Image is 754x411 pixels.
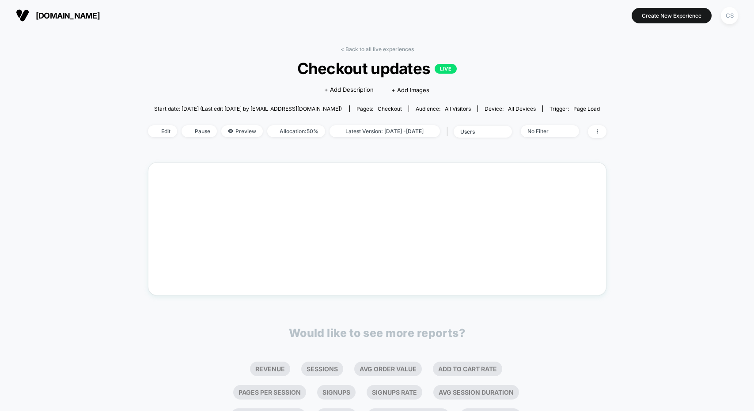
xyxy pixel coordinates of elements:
span: Preview [221,125,263,137]
div: No Filter [527,128,563,135]
span: [DOMAIN_NAME] [36,11,100,20]
span: Allocation: 50% [267,125,325,137]
li: Add To Cart Rate [433,362,502,376]
li: Avg Session Duration [433,385,519,400]
span: + Add Description [324,86,374,94]
span: All Visitors [445,105,471,112]
li: Pages Per Session [233,385,306,400]
li: Signups Rate [367,385,422,400]
button: [DOMAIN_NAME] [13,8,102,22]
button: CS [718,7,741,25]
li: Avg Order Value [354,362,422,376]
span: Checkout updates [171,59,583,78]
span: Latest Version: [DATE] - [DATE] [330,125,440,137]
span: | [444,125,454,138]
div: Trigger: [549,105,600,112]
span: Device: [477,105,542,112]
button: Create New Experience [632,8,712,23]
div: Pages: [356,105,402,112]
span: checkout [378,105,402,112]
p: Would like to see more reports? [289,326,466,340]
li: Signups [317,385,356,400]
span: all devices [508,105,536,112]
div: Audience: [416,105,471,112]
img: Visually logo [16,9,29,22]
span: Edit [148,125,177,137]
li: Sessions [301,362,343,376]
li: Revenue [250,362,290,376]
span: Page Load [573,105,600,112]
div: users [460,128,496,135]
span: + Add Images [391,86,429,93]
p: LIVE [435,64,457,74]
a: < Back to all live experiences [341,46,414,52]
span: Pause [182,125,217,137]
div: CS [721,7,738,24]
span: Start date: [DATE] (Last edit [DATE] by [EMAIL_ADDRESS][DOMAIN_NAME]) [154,105,342,112]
